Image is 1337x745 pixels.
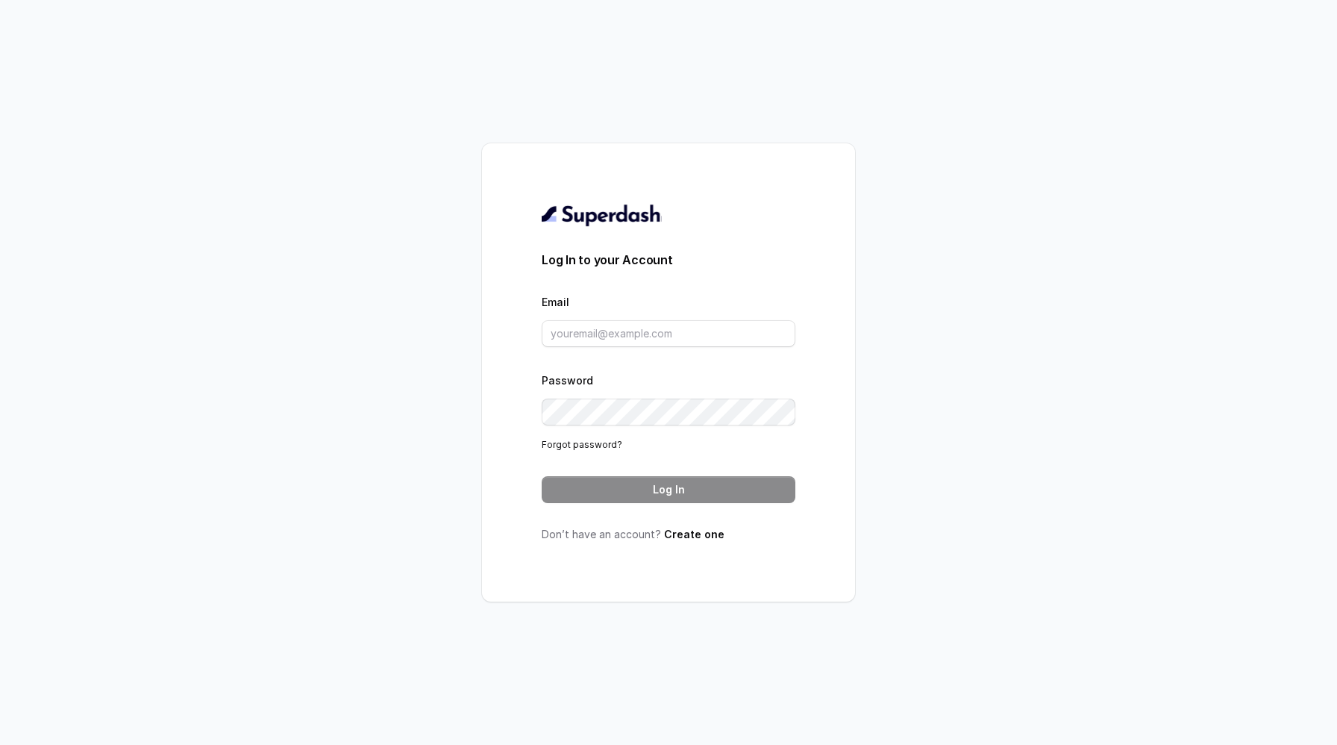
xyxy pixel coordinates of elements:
[664,528,724,540] a: Create one
[542,320,795,347] input: youremail@example.com
[542,296,569,308] label: Email
[542,203,662,227] img: light.svg
[542,439,622,450] a: Forgot password?
[542,251,795,269] h3: Log In to your Account
[542,476,795,503] button: Log In
[542,374,593,387] label: Password
[542,527,795,542] p: Don’t have an account?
